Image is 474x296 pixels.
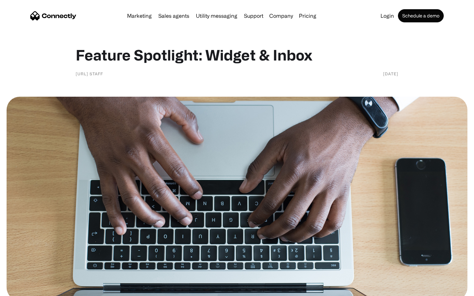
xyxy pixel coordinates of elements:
a: Utility messaging [193,13,240,18]
a: Support [241,13,266,18]
h1: Feature Spotlight: Widget & Inbox [76,46,398,64]
a: Login [378,13,397,18]
div: [URL] staff [76,70,103,77]
a: Pricing [296,13,319,18]
div: Company [269,11,293,20]
a: Sales agents [156,13,192,18]
div: [DATE] [383,70,398,77]
a: Marketing [124,13,154,18]
aside: Language selected: English [7,284,39,294]
a: Schedule a demo [398,9,444,22]
ul: Language list [13,284,39,294]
